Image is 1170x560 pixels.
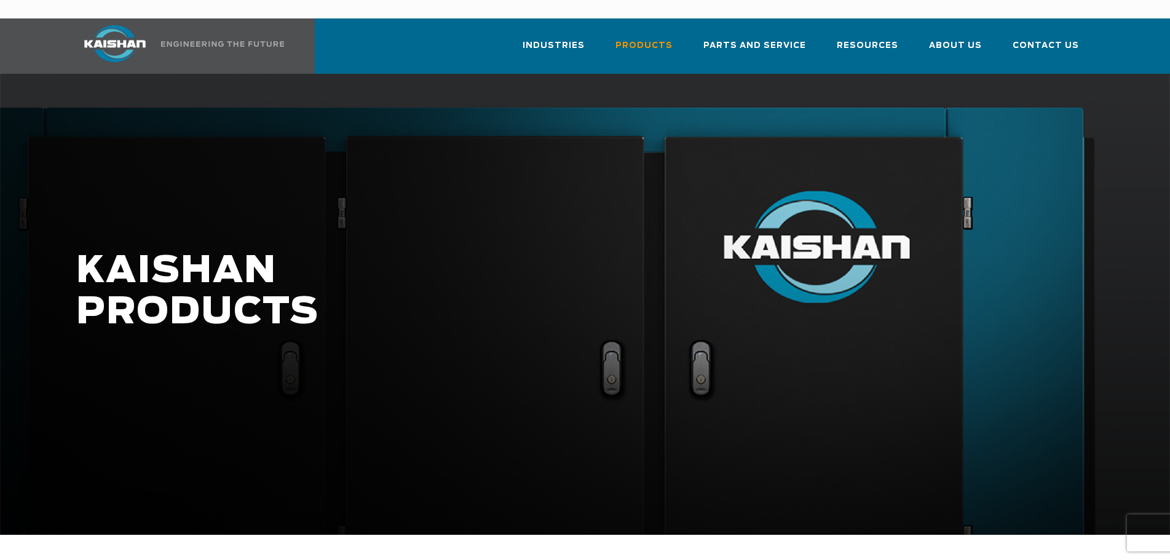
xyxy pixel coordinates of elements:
[1013,30,1079,71] a: Contact Us
[76,251,922,333] h1: KAISHAN PRODUCTS
[615,39,673,53] span: Products
[929,30,982,71] a: About Us
[703,39,806,53] span: Parts and Service
[703,30,806,71] a: Parts and Service
[523,39,585,53] span: Industries
[161,41,284,47] img: Engineering the future
[615,30,673,71] a: Products
[929,39,982,53] span: About Us
[523,30,585,71] a: Industries
[837,30,898,71] a: Resources
[1013,39,1079,53] span: Contact Us
[69,25,161,62] img: kaishan logo
[837,39,898,53] span: Resources
[69,18,287,74] a: Kaishan USA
